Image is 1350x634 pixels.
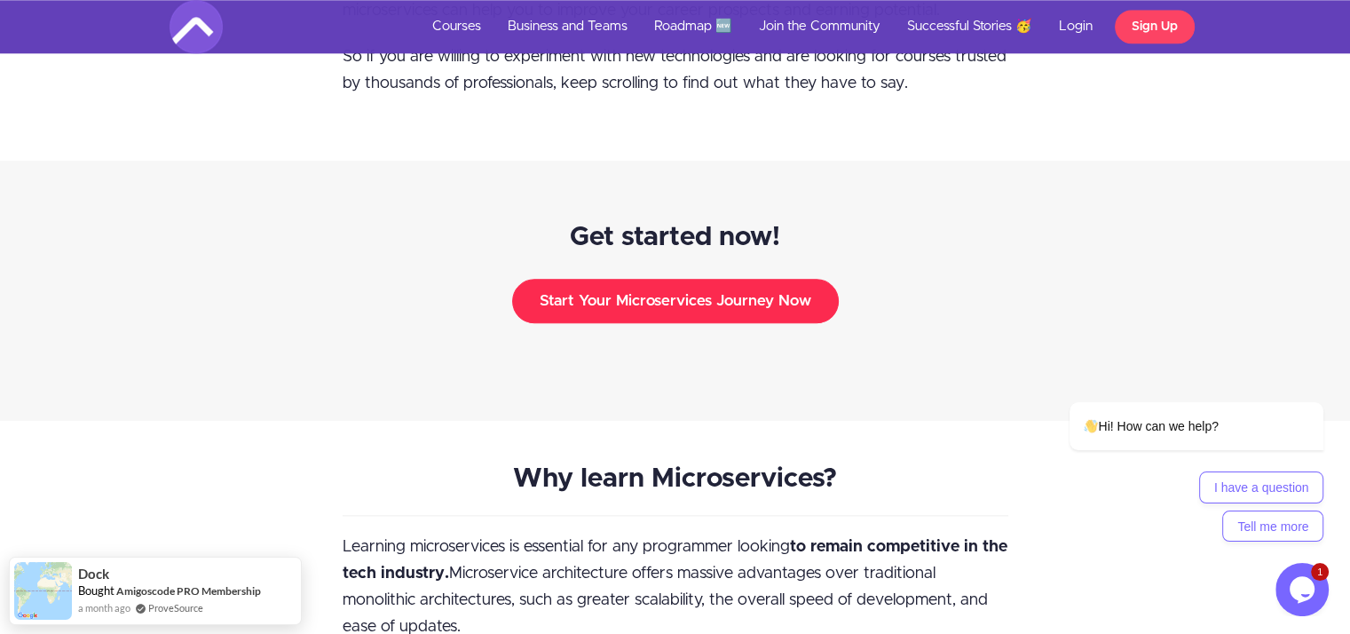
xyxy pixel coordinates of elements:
[1013,242,1332,554] iframe: chat widget
[78,583,114,598] span: Bought
[1115,10,1195,44] a: Sign Up
[512,279,839,323] button: Start Your Microservices Journey Now
[116,584,261,598] a: Amigoscode PRO Membership
[148,600,203,615] a: ProveSource
[343,49,1007,91] span: So if you are willing to experiment with new technologies and are looking for courses trusted by ...
[1275,563,1332,616] iframe: chat widget
[78,600,130,615] span: a month ago
[78,567,109,582] span: Dock
[513,465,837,492] span: Why learn Microservices?
[14,562,72,620] img: provesource social proof notification image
